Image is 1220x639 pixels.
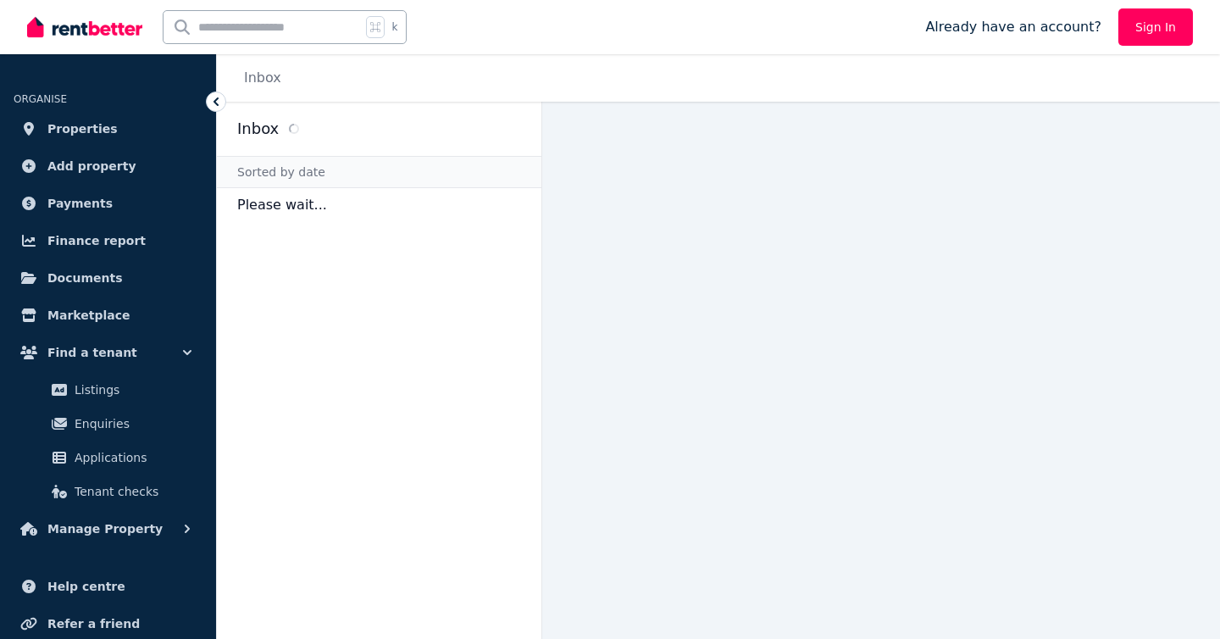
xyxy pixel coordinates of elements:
span: Applications [75,447,189,468]
span: Find a tenant [47,342,137,363]
nav: Breadcrumb [217,54,302,102]
a: Marketplace [14,298,202,332]
a: Listings [20,373,196,407]
span: Tenant checks [75,481,189,502]
span: Manage Property [47,519,163,539]
span: Help centre [47,576,125,597]
img: RentBetter [27,14,142,40]
a: Help centre [14,570,202,603]
span: Enquiries [75,414,189,434]
span: Listings [75,380,189,400]
span: Add property [47,156,136,176]
span: k [391,20,397,34]
div: Sorted by date [217,156,541,188]
a: Enquiries [20,407,196,441]
span: Payments [47,193,113,214]
a: Finance report [14,224,202,258]
a: Properties [14,112,202,146]
button: Find a tenant [14,336,202,370]
h2: Inbox [237,117,279,141]
span: Documents [47,268,123,288]
a: Applications [20,441,196,475]
a: Inbox [244,69,281,86]
span: Finance report [47,231,146,251]
a: Tenant checks [20,475,196,508]
span: Refer a friend [47,614,140,634]
a: Sign In [1118,8,1193,46]
button: Manage Property [14,512,202,546]
a: Add property [14,149,202,183]
a: Payments [14,186,202,220]
span: ORGANISE [14,93,67,105]
p: Please wait... [217,188,541,222]
a: Documents [14,261,202,295]
span: Already have an account? [925,17,1101,37]
span: Marketplace [47,305,130,325]
span: Properties [47,119,118,139]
